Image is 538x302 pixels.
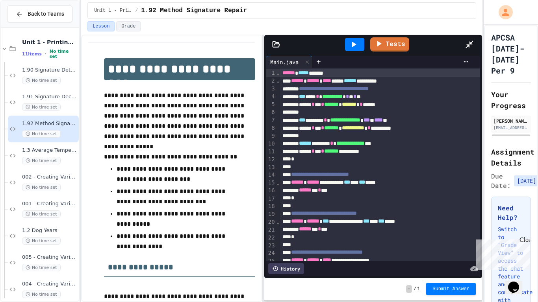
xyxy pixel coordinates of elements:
span: Fold line [276,180,280,186]
span: No time set [22,77,61,84]
div: Main.java [266,58,302,66]
span: / [414,286,416,292]
span: No time set [22,264,61,271]
span: 1.3 Average Temperature [22,147,77,154]
span: Fold line [276,77,280,84]
button: Back to Teams [7,6,72,22]
span: Unit 1 - Printing & Primitive Types [22,39,77,46]
h1: APCSA [DATE]-[DATE] Per 9 [491,32,531,76]
span: / [135,7,138,14]
button: Submit Answer [426,283,476,295]
span: 1.2 Dog Years [22,227,77,234]
h2: Assignment Details [491,146,531,168]
div: 14 [266,171,276,179]
span: No time set [22,210,61,218]
span: 005 - Creating Variables and Printing 5 [22,254,77,261]
span: 11 items [22,52,42,57]
div: [EMAIL_ADDRESS][DOMAIN_NAME] [493,125,529,131]
div: 12 [266,156,276,164]
div: 1 [266,69,276,77]
span: No time set [22,103,61,111]
button: Grade [116,21,141,31]
span: 1.92 Method Signature Repair [22,120,77,127]
span: - [406,285,412,293]
div: 13 [266,164,276,171]
div: 4 [266,93,276,101]
span: Back to Teams [28,10,64,18]
div: My Account [490,3,515,21]
div: 11 [266,148,276,156]
span: Fold line [276,70,280,76]
div: 16 [266,187,276,195]
span: Fold line [276,219,280,225]
span: 1.92 Method Signature Repair [141,6,247,15]
span: 002 - Creating Variables and Printing 2 [22,174,77,180]
iframe: chat widget [473,236,530,270]
span: No time set [22,184,61,191]
div: History [268,263,304,274]
div: 9 [266,132,276,140]
span: No time set [22,130,61,138]
h3: Need Help? [498,203,524,222]
button: Lesson [87,21,115,31]
div: 2 [266,77,276,85]
span: No time set [22,237,61,245]
div: 5 [266,101,276,109]
div: 15 [266,179,276,187]
span: 1.90 Signature Detective Challenge [22,67,77,74]
span: Submit Answer [432,286,469,292]
span: No time set [22,291,61,298]
div: 25 [266,257,276,265]
span: No time set [22,157,61,164]
div: 10 [266,140,276,148]
div: 18 [266,203,276,210]
div: [PERSON_NAME] [493,117,529,124]
div: 8 [266,124,276,132]
a: Tests [370,37,409,52]
div: 24 [266,249,276,257]
span: Due Date: [491,171,511,190]
div: 23 [266,242,276,250]
span: Unit 1 - Printing & Primitive Types [94,7,132,14]
div: 6 [266,109,276,116]
div: Chat with us now!Close [3,3,54,50]
span: 004 - Creating Variables and Printing 4 [22,281,77,287]
div: 17 [266,195,276,203]
iframe: chat widget [505,271,530,294]
span: Fold line [276,258,280,264]
span: 1 [417,286,420,292]
div: Main.java [266,56,312,68]
span: 001 - Creating Variables and Printing 1 [22,201,77,207]
span: 1.91 Signature Decoder Challenge [22,94,77,100]
div: 20 [266,218,276,226]
h2: Your Progress [491,89,531,111]
span: • [45,51,46,57]
div: 19 [266,210,276,218]
span: No time set [50,49,77,59]
div: 22 [266,234,276,242]
div: 7 [266,116,276,124]
div: 21 [266,226,276,234]
div: 3 [266,85,276,93]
